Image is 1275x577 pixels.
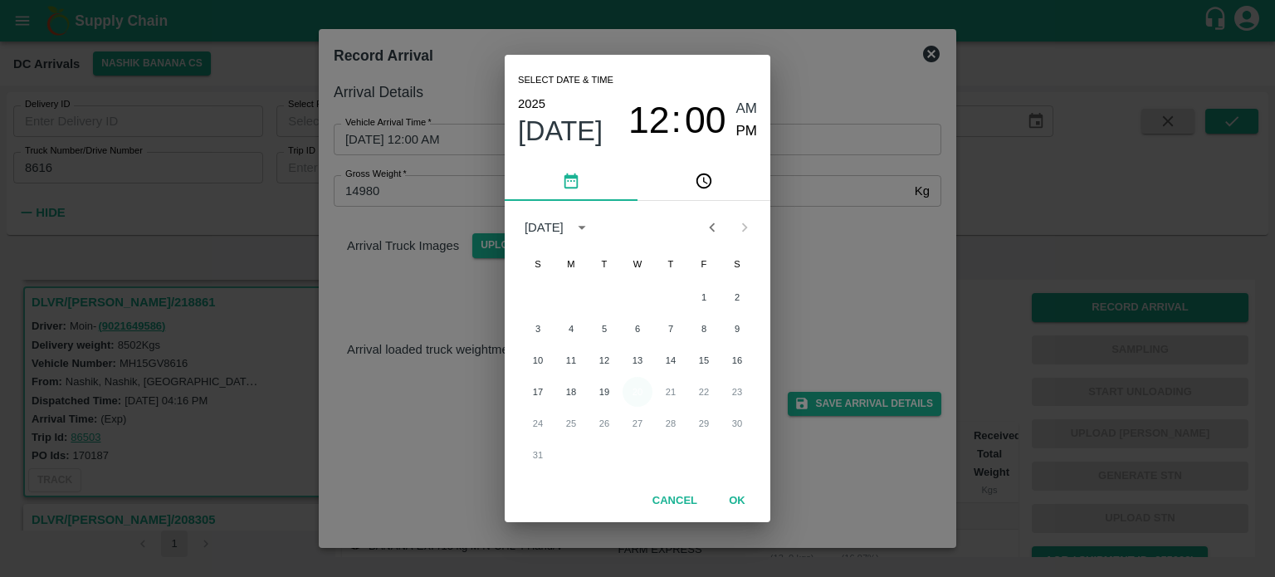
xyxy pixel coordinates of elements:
[556,377,586,407] button: 18
[689,282,719,312] button: 1
[569,214,595,241] button: calendar view is open, switch to year view
[656,314,686,344] button: 7
[525,218,564,237] div: [DATE]
[505,161,637,201] button: pick date
[722,282,752,312] button: 2
[722,314,752,344] button: 9
[685,98,726,142] button: 00
[589,314,619,344] button: 5
[523,247,553,281] span: Sunday
[672,98,681,142] span: :
[589,377,619,407] button: 19
[556,345,586,375] button: 11
[623,345,652,375] button: 13
[623,314,652,344] button: 6
[628,98,670,142] button: 12
[656,247,686,281] span: Thursday
[637,161,770,201] button: pick time
[722,345,752,375] button: 16
[689,314,719,344] button: 8
[722,247,752,281] span: Saturday
[685,99,726,142] span: 00
[646,487,704,516] button: Cancel
[589,345,619,375] button: 12
[656,345,686,375] button: 14
[523,345,553,375] button: 10
[736,98,758,120] button: AM
[589,247,619,281] span: Tuesday
[711,487,764,516] button: OK
[736,120,758,143] button: PM
[556,247,586,281] span: Monday
[628,99,670,142] span: 12
[518,115,603,148] button: [DATE]
[523,377,553,407] button: 17
[523,314,553,344] button: 3
[518,68,613,93] span: Select date & time
[623,377,652,407] button: 20
[556,314,586,344] button: 4
[689,345,719,375] button: 15
[518,93,545,115] button: 2025
[696,212,728,243] button: Previous month
[623,247,652,281] span: Wednesday
[689,247,719,281] span: Friday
